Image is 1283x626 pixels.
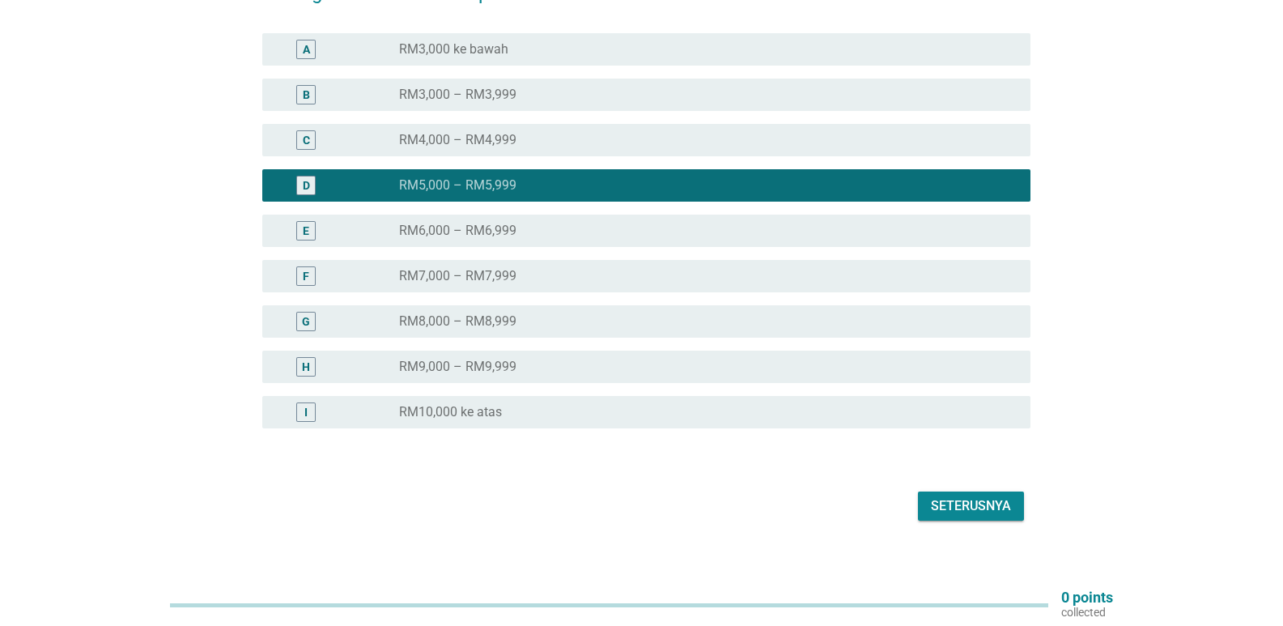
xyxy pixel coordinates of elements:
[303,177,310,194] div: D
[399,41,508,57] label: RM3,000 ke bawah
[302,313,310,330] div: G
[399,268,516,284] label: RM7,000 – RM7,999
[399,132,516,148] label: RM4,000 – RM4,999
[303,132,310,149] div: C
[399,177,516,194] label: RM5,000 – RM5,999
[1061,590,1113,605] p: 0 points
[1061,605,1113,620] p: collected
[918,492,1024,521] button: Seterusnya
[303,223,309,240] div: E
[302,359,310,376] div: H
[303,41,310,58] div: A
[399,359,516,375] label: RM9,000 – RM9,999
[399,223,516,239] label: RM6,000 – RM6,999
[399,313,516,330] label: RM8,000 – RM8,999
[931,496,1011,516] div: Seterusnya
[303,87,310,104] div: B
[399,404,502,420] label: RM10,000 ke atas
[303,268,309,285] div: F
[399,87,516,103] label: RM3,000 – RM3,999
[304,404,308,421] div: I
